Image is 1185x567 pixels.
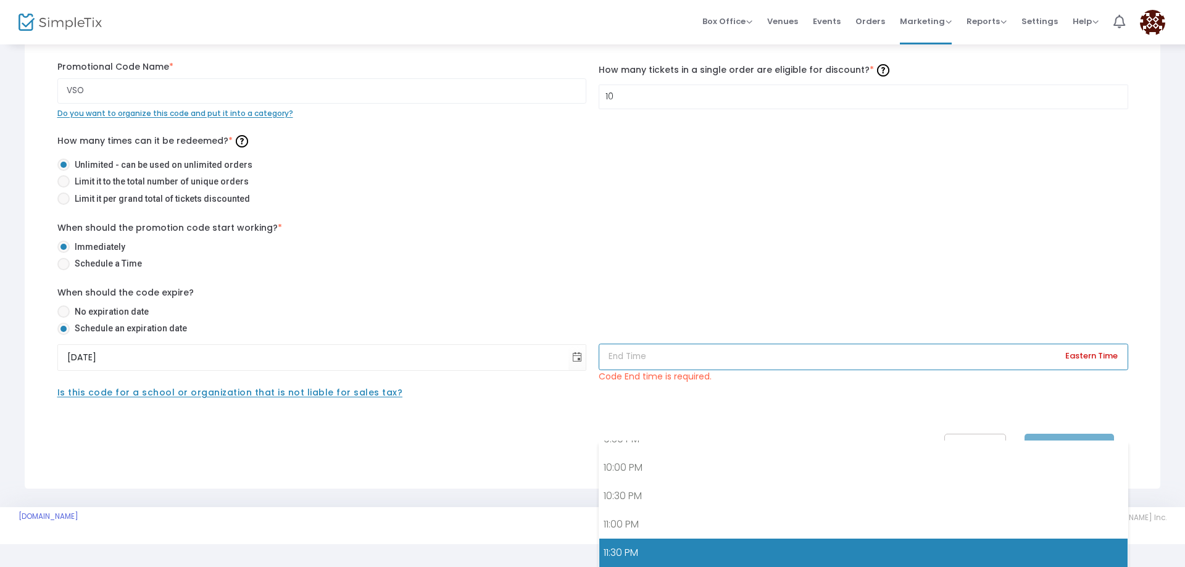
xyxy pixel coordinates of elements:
span: Schedule a Time [70,257,142,270]
img: question-mark [877,64,889,77]
span: Do you want to organize this code and put it into a category? [57,108,293,118]
label: How many tickets in a single order are eligible for discount? [599,60,1128,80]
a: 10:00 PM [599,453,1128,482]
span: Reports [967,15,1007,27]
span: Unlimited - can be used on unlimited orders [70,159,252,172]
a: [DOMAIN_NAME] [19,511,78,521]
label: Promotional Code Name [57,60,587,73]
span: Box Office [702,15,752,27]
span: Marketing [900,15,952,27]
span: Orders [855,6,885,37]
span: Immediately [70,241,125,254]
span: Limit it to the total number of unique orders [70,175,249,188]
span: Eastern Time [1055,339,1128,373]
button: Cancel [944,434,1006,459]
a: 11:00 PM [599,510,1128,539]
span: No expiration date [70,305,149,318]
input: Enter Promo Code [57,78,587,104]
label: When should the promotion code start working? [57,221,282,234]
label: When should the code expire? [57,286,194,299]
input: End Time [599,344,1128,370]
span: Schedule an expiration date [70,322,187,335]
a: 11:30 PM [599,539,1128,567]
span: Events [813,6,841,37]
p: Code End time is required. [599,370,712,383]
a: 10:30 PM [599,482,1128,510]
button: Toggle calendar [568,345,586,370]
span: Help [1073,15,1099,27]
span: Limit it per grand total of tickets discounted [70,192,250,205]
span: How many times can it be redeemed? [57,135,251,147]
span: Settings [1021,6,1058,37]
input: null [58,345,569,370]
span: Is this code for a school or organization that is not liable for sales tax? [57,386,403,399]
span: Venues [767,6,798,37]
img: question-mark [236,135,248,147]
